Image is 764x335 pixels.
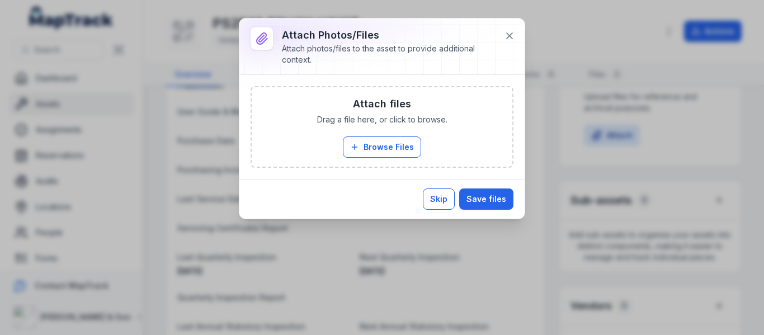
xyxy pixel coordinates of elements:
[282,43,496,65] div: Attach photos/files to the asset to provide additional context.
[343,136,421,158] button: Browse Files
[423,188,455,210] button: Skip
[459,188,513,210] button: Save files
[353,96,411,112] h3: Attach files
[282,27,496,43] h3: Attach photos/files
[317,114,447,125] span: Drag a file here, or click to browse.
